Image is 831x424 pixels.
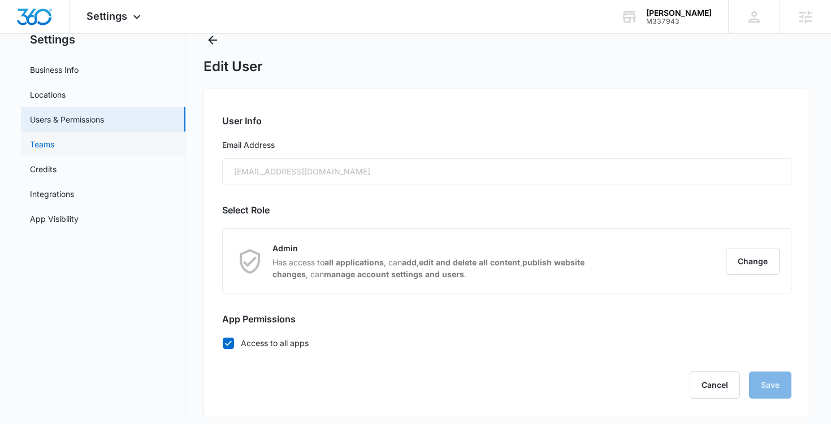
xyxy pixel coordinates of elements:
h1: Edit User [204,58,263,75]
div: account name [646,8,712,18]
a: Users & Permissions [30,113,104,125]
p: Has access to , can , , , can . [272,256,590,280]
h2: Select Role [222,203,792,217]
p: Admin [272,242,590,254]
a: Business Info [30,64,79,76]
strong: add [402,257,417,267]
strong: edit and delete all content [419,257,520,267]
a: Locations [30,89,66,100]
strong: manage account settings and users [324,269,464,279]
button: Back [204,31,222,49]
h2: User Info [222,114,792,128]
strong: all applications [324,257,384,267]
a: Teams [30,138,54,150]
label: Email Address [222,139,792,151]
span: Settings [86,10,127,22]
a: Integrations [30,188,74,200]
h2: App Permissions [222,312,792,326]
button: Cancel [690,371,740,399]
label: Access to all apps [222,337,792,349]
a: App Visibility [30,213,79,225]
a: Credits [30,163,57,175]
h2: Settings [21,31,185,48]
button: Change [726,248,780,275]
div: account id [646,18,712,25]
